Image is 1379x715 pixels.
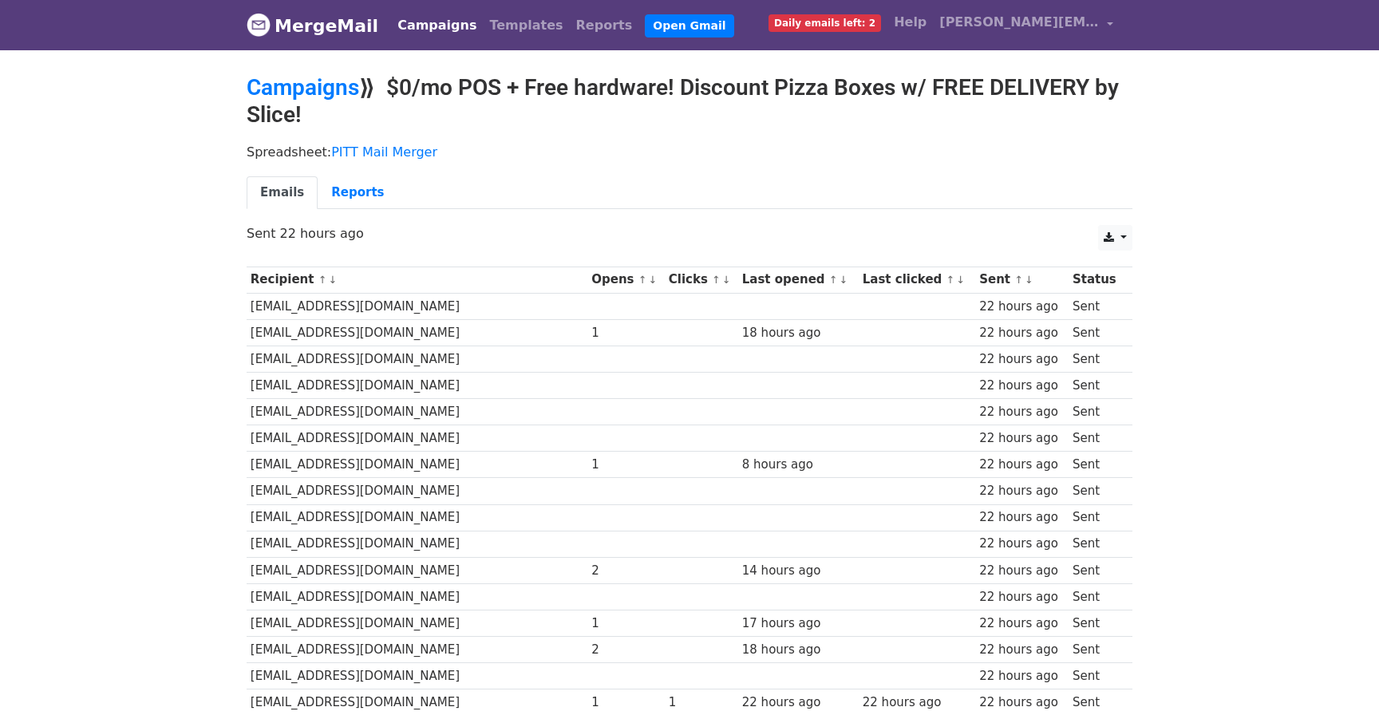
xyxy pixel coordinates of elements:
[247,9,378,42] a: MergeMail
[247,425,587,452] td: [EMAIL_ADDRESS][DOMAIN_NAME]
[247,176,318,209] a: Emails
[328,274,337,286] a: ↓
[1069,663,1124,689] td: Sent
[979,614,1065,633] div: 22 hours ago
[742,324,855,342] div: 18 hours ago
[247,610,587,636] td: [EMAIL_ADDRESS][DOMAIN_NAME]
[956,274,965,286] a: ↓
[979,667,1065,685] div: 22 hours ago
[1069,346,1124,372] td: Sent
[979,324,1065,342] div: 22 hours ago
[979,508,1065,527] div: 22 hours ago
[1069,319,1124,346] td: Sent
[939,13,1099,32] span: [PERSON_NAME][EMAIL_ADDRESS][PERSON_NAME][DOMAIN_NAME]
[1069,583,1124,610] td: Sent
[318,274,327,286] a: ↑
[742,614,855,633] div: 17 hours ago
[946,274,955,286] a: ↑
[863,693,972,712] div: 22 hours ago
[247,504,587,531] td: [EMAIL_ADDRESS][DOMAIN_NAME]
[591,641,661,659] div: 2
[979,535,1065,553] div: 22 hours ago
[247,346,587,372] td: [EMAIL_ADDRESS][DOMAIN_NAME]
[247,663,587,689] td: [EMAIL_ADDRESS][DOMAIN_NAME]
[648,274,657,286] a: ↓
[979,482,1065,500] div: 22 hours ago
[247,583,587,610] td: [EMAIL_ADDRESS][DOMAIN_NAME]
[979,403,1065,421] div: 22 hours ago
[1069,425,1124,452] td: Sent
[247,557,587,583] td: [EMAIL_ADDRESS][DOMAIN_NAME]
[762,6,887,38] a: Daily emails left: 2
[391,10,483,41] a: Campaigns
[570,10,639,41] a: Reports
[859,267,975,293] th: Last clicked
[1069,452,1124,478] td: Sent
[979,298,1065,316] div: 22 hours ago
[979,377,1065,395] div: 22 hours ago
[1069,293,1124,319] td: Sent
[742,693,855,712] div: 22 hours ago
[645,14,733,38] a: Open Gmail
[247,74,1132,128] h2: ⟫ $0/mo POS + Free hardware! Discount Pizza Boxes w/ FREE DELIVERY by Slice!
[247,478,587,504] td: [EMAIL_ADDRESS][DOMAIN_NAME]
[887,6,933,38] a: Help
[665,267,738,293] th: Clicks
[591,562,661,580] div: 2
[1069,373,1124,399] td: Sent
[1069,504,1124,531] td: Sent
[979,456,1065,474] div: 22 hours ago
[769,14,881,32] span: Daily emails left: 2
[247,452,587,478] td: [EMAIL_ADDRESS][DOMAIN_NAME]
[742,562,855,580] div: 14 hours ago
[738,267,859,293] th: Last opened
[331,144,437,160] a: PITT Mail Merger
[1069,399,1124,425] td: Sent
[742,641,855,659] div: 18 hours ago
[247,531,587,557] td: [EMAIL_ADDRESS][DOMAIN_NAME]
[247,13,271,37] img: MergeMail logo
[975,267,1069,293] th: Sent
[933,6,1120,44] a: [PERSON_NAME][EMAIL_ADDRESS][PERSON_NAME][DOMAIN_NAME]
[1069,610,1124,636] td: Sent
[247,267,587,293] th: Recipient
[247,637,587,663] td: [EMAIL_ADDRESS][DOMAIN_NAME]
[979,429,1065,448] div: 22 hours ago
[587,267,665,293] th: Opens
[591,693,661,712] div: 1
[979,588,1065,606] div: 22 hours ago
[591,456,661,474] div: 1
[712,274,721,286] a: ↑
[483,10,569,41] a: Templates
[1069,267,1124,293] th: Status
[1069,478,1124,504] td: Sent
[318,176,397,209] a: Reports
[591,614,661,633] div: 1
[638,274,647,286] a: ↑
[247,293,587,319] td: [EMAIL_ADDRESS][DOMAIN_NAME]
[591,324,661,342] div: 1
[979,350,1065,369] div: 22 hours ago
[979,693,1065,712] div: 22 hours ago
[247,74,359,101] a: Campaigns
[247,373,587,399] td: [EMAIL_ADDRESS][DOMAIN_NAME]
[840,274,848,286] a: ↓
[979,641,1065,659] div: 22 hours ago
[742,456,855,474] div: 8 hours ago
[669,693,734,712] div: 1
[247,399,587,425] td: [EMAIL_ADDRESS][DOMAIN_NAME]
[247,144,1132,160] p: Spreadsheet:
[1069,637,1124,663] td: Sent
[247,225,1132,242] p: Sent 22 hours ago
[1014,274,1023,286] a: ↑
[1025,274,1033,286] a: ↓
[1069,531,1124,557] td: Sent
[722,274,731,286] a: ↓
[247,319,587,346] td: [EMAIL_ADDRESS][DOMAIN_NAME]
[979,562,1065,580] div: 22 hours ago
[829,274,838,286] a: ↑
[1069,557,1124,583] td: Sent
